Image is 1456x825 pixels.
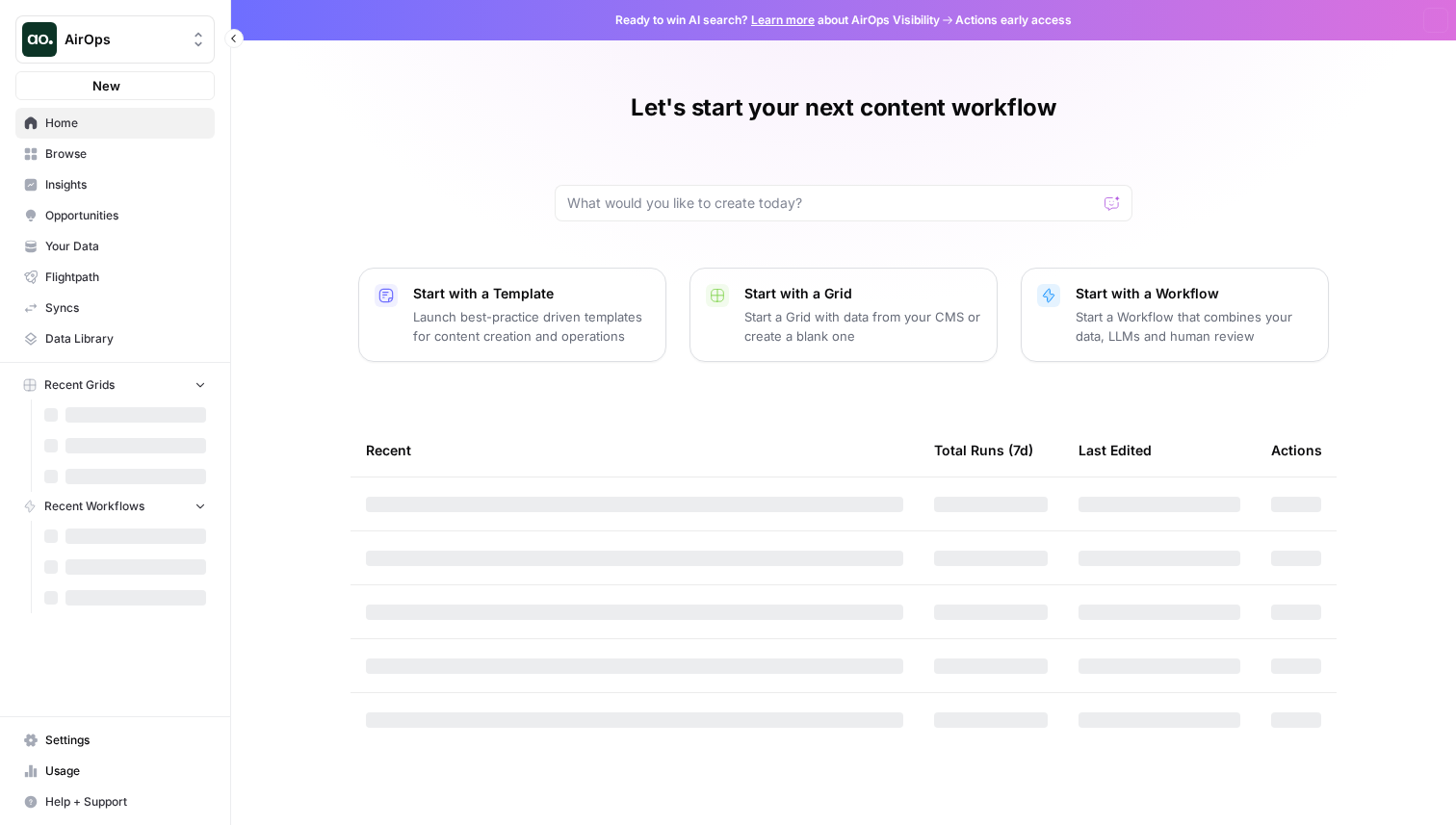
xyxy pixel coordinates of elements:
span: Recent Grids [44,376,115,394]
button: Start with a TemplateLaunch best-practice driven templates for content creation and operations [358,268,666,362]
p: Start with a Template [413,284,650,303]
a: Usage [15,756,215,786]
div: Total Runs (7d) [934,424,1033,477]
button: Help + Support [15,786,215,817]
a: Learn more [751,13,815,27]
h1: Let's start your next content workflow [631,92,1056,123]
div: Recent [366,424,903,477]
span: Home [45,115,206,132]
span: AirOps [65,30,181,49]
div: Actions [1271,424,1322,477]
a: Home [15,108,215,139]
img: AirOps Logo [22,22,57,57]
span: Recent Workflows [44,498,144,515]
span: Help + Support [45,793,206,811]
a: Data Library [15,323,215,354]
p: Start with a Workflow [1076,284,1313,303]
span: Actions early access [955,12,1072,29]
input: What would you like to create today? [567,193,1097,213]
span: Data Library [45,330,206,348]
span: Ready to win AI search? about AirOps Visibility [615,12,940,29]
div: Last Edited [1079,424,1152,477]
span: Insights [45,176,206,193]
a: Syncs [15,293,215,323]
p: Start a Workflow that combines your data, LLMs and human review [1076,307,1313,346]
span: Flightpath [45,269,206,286]
p: Launch best-practice driven templates for content creation and operations [413,307,650,346]
button: New [15,71,215,100]
a: Opportunities [15,200,215,231]
span: New [92,76,120,95]
span: Your Data [45,238,206,255]
a: Flightpath [15,262,215,293]
span: Syncs [45,299,206,317]
button: Start with a WorkflowStart a Workflow that combines your data, LLMs and human review [1021,268,1329,362]
p: Start with a Grid [744,284,981,303]
a: Your Data [15,231,215,262]
button: Workspace: AirOps [15,15,215,64]
p: Start a Grid with data from your CMS or create a blank one [744,307,981,346]
span: Usage [45,762,206,780]
a: Settings [15,725,215,756]
button: Start with a GridStart a Grid with data from your CMS or create a blank one [689,268,998,362]
button: Recent Grids [15,371,215,400]
button: Recent Workflows [15,492,215,521]
span: Opportunities [45,207,206,224]
a: Browse [15,139,215,169]
span: Settings [45,732,206,749]
a: Insights [15,169,215,200]
span: Browse [45,145,206,163]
